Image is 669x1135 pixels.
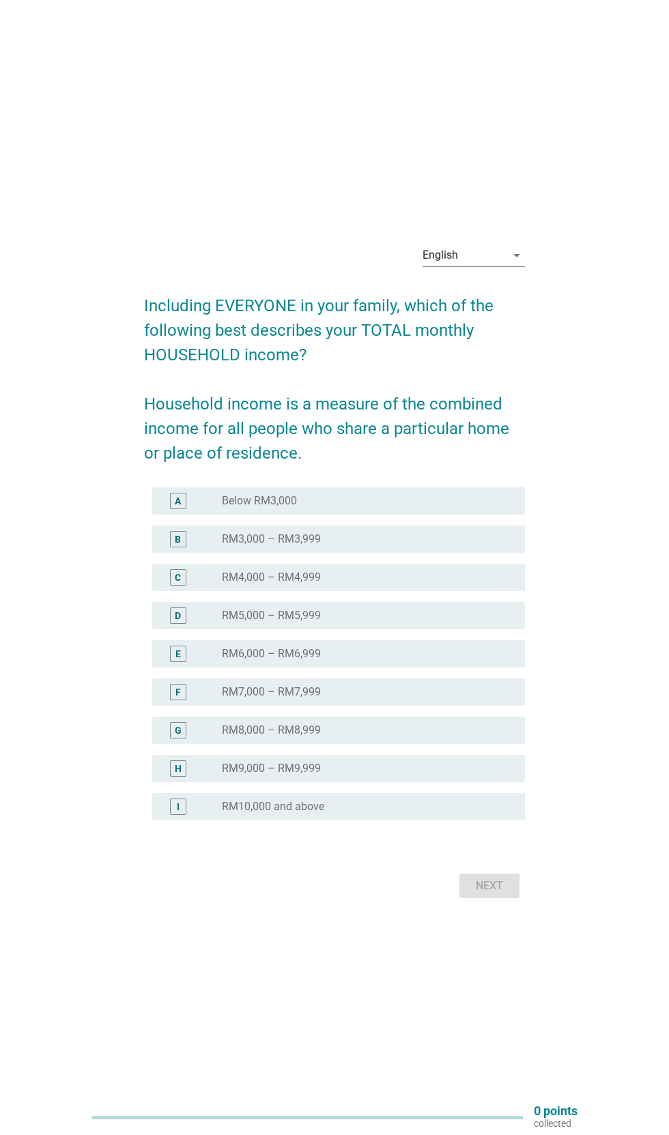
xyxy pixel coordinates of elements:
[175,532,181,546] div: B
[222,571,321,584] label: RM4,000 – RM4,999
[222,762,321,775] label: RM9,000 – RM9,999
[175,608,181,622] div: D
[222,494,297,508] label: Below RM3,000
[222,685,321,699] label: RM7,000 – RM7,999
[175,570,181,584] div: C
[222,647,321,661] label: RM6,000 – RM6,999
[222,609,321,622] label: RM5,000 – RM5,999
[534,1117,578,1130] p: collected
[175,685,181,699] div: F
[175,646,181,661] div: E
[144,280,524,465] h2: Including EVERYONE in your family, which of the following best describes your TOTAL monthly HOUSE...
[222,800,324,814] label: RM10,000 and above
[509,247,525,263] i: arrow_drop_down
[222,532,321,546] label: RM3,000 – RM3,999
[222,723,321,737] label: RM8,000 – RM8,999
[534,1105,578,1117] p: 0 points
[175,723,182,737] div: G
[175,761,182,775] div: H
[177,799,180,814] div: I
[423,249,458,261] div: English
[175,493,181,508] div: A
